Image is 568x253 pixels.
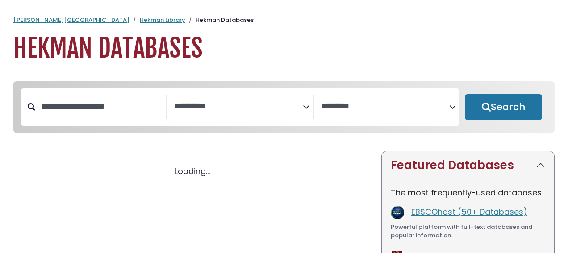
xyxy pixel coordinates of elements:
h1: Hekman Databases [13,33,555,63]
nav: Search filters [13,81,555,133]
a: EBSCOhost (50+ Databases) [411,206,527,217]
div: Loading... [13,165,371,177]
button: Submit for Search Results [465,94,542,120]
textarea: Search [174,102,302,111]
a: [PERSON_NAME][GEOGRAPHIC_DATA] [13,16,129,24]
nav: breadcrumb [13,16,555,25]
input: Search database by title or keyword [35,99,166,114]
button: Featured Databases [382,151,554,179]
textarea: Search [321,102,449,111]
p: The most frequently-used databases [391,187,545,199]
li: Hekman Databases [185,16,254,25]
div: Powerful platform with full-text databases and popular information. [391,223,545,240]
a: Hekman Library [140,16,185,24]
